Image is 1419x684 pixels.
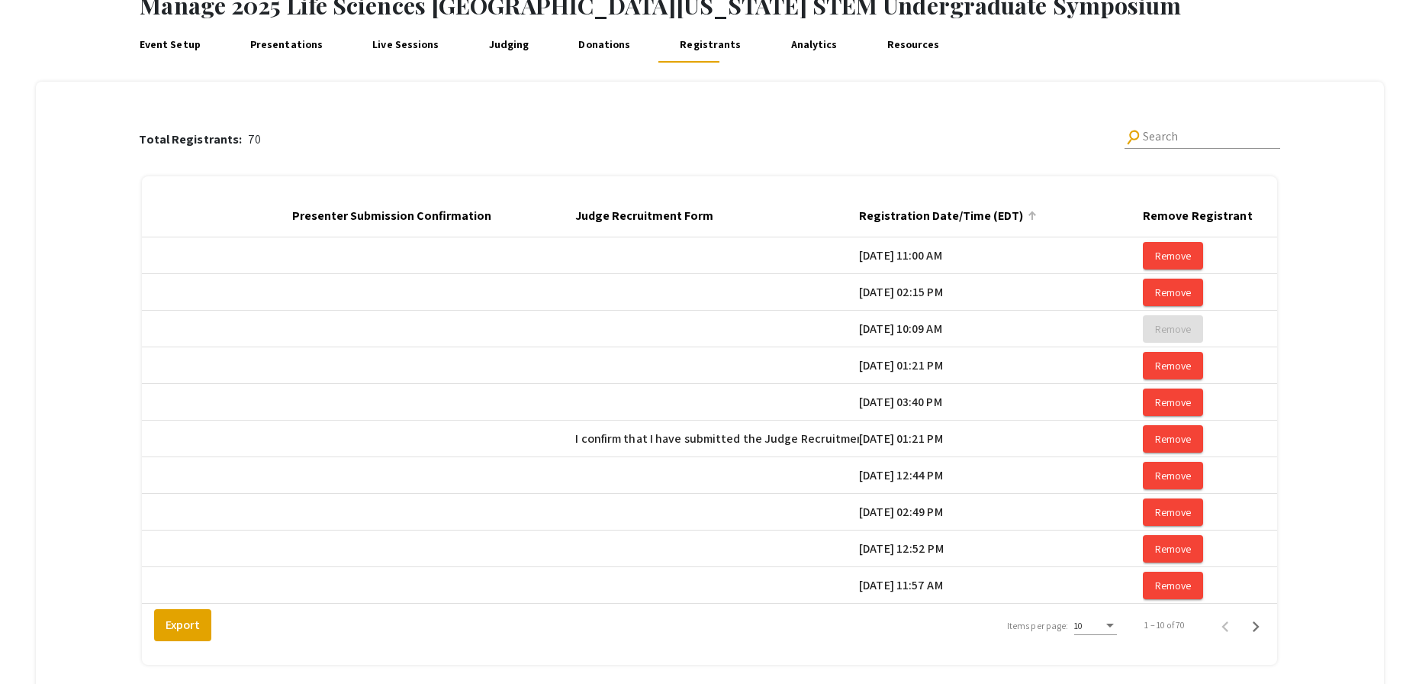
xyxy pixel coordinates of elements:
[292,207,505,225] div: Presenter Submission Confirmation
[859,207,1037,225] div: Registration Date/Time (EDT)
[139,131,248,149] p: Total Registrants:
[369,26,443,63] a: Live Sessions
[1143,315,1203,343] button: Remove
[1240,610,1271,640] button: Next page
[1155,542,1191,556] span: Remove
[1074,620,1083,631] span: 10
[859,567,1143,604] mat-cell: [DATE] 11:57 AM
[575,207,727,225] div: Judge Recruitment Form
[1123,127,1144,147] mat-icon: Search
[883,26,943,63] a: Resources
[1074,621,1117,631] mat-select: Items per page:
[1143,462,1203,489] button: Remove
[154,609,211,641] button: Export
[859,311,1143,347] mat-cell: [DATE] 10:09 AM
[1143,498,1203,526] button: Remove
[139,131,261,149] div: 70
[859,421,1143,457] mat-cell: [DATE] 01:21 PM
[246,26,327,63] a: Presentations
[859,207,1023,225] div: Registration Date/Time (EDT)
[11,615,65,673] iframe: Chat
[859,457,1143,494] mat-cell: [DATE] 12:44 PM
[1143,425,1203,453] button: Remove
[292,207,491,225] div: Presenter Submission Confirmation
[859,347,1143,384] mat-cell: [DATE] 01:21 PM
[859,237,1143,274] mat-cell: [DATE] 11:00 AM
[1143,242,1203,269] button: Remove
[575,26,634,63] a: Donations
[1155,286,1191,299] span: Remove
[859,274,1143,311] mat-cell: [DATE] 02:15 PM
[1143,389,1203,416] button: Remove
[1155,432,1191,446] span: Remove
[575,430,1273,448] span: I confirm that I have submitted the Judge Recruitment form ([DOMAIN_NAME][URL]) AND I will be sub...
[1155,249,1191,263] span: Remove
[1143,535,1203,563] button: Remove
[787,26,841,63] a: Analytics
[1155,395,1191,409] span: Remove
[1144,618,1185,632] div: 1 – 10 of 70
[1143,572,1203,599] button: Remove
[1007,619,1069,633] div: Items per page:
[136,26,204,63] a: Event Setup
[1155,469,1191,482] span: Remove
[859,384,1143,421] mat-cell: [DATE] 03:40 PM
[1155,505,1191,519] span: Remove
[1210,610,1240,640] button: Previous page
[1155,359,1191,373] span: Remove
[1155,579,1191,592] span: Remove
[1155,322,1191,336] span: Remove
[677,26,745,63] a: Registrants
[1143,279,1203,306] button: Remove
[859,531,1143,567] mat-cell: [DATE] 12:52 PM
[1143,352,1203,379] button: Remove
[485,26,533,63] a: Judging
[859,494,1143,531] mat-cell: [DATE] 02:49 PM
[575,207,713,225] div: Judge Recruitment Form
